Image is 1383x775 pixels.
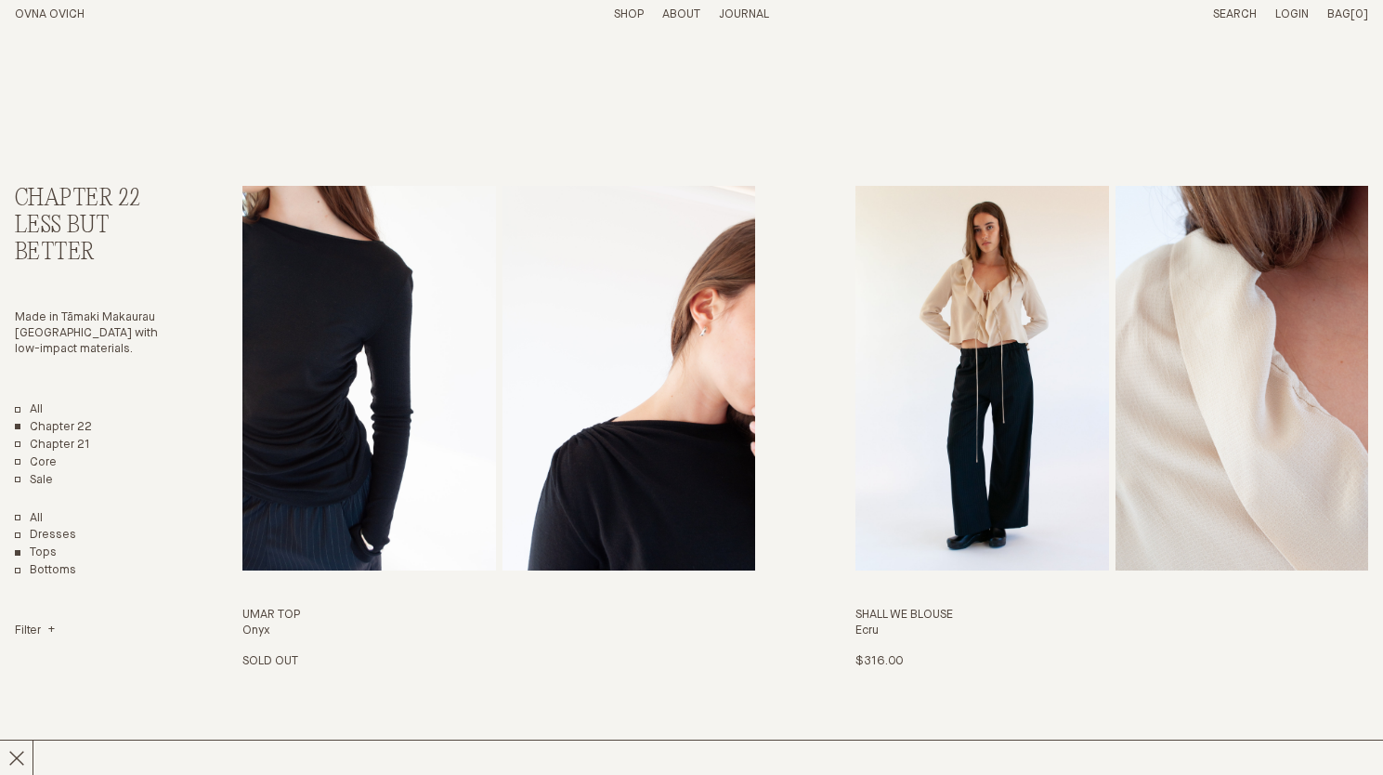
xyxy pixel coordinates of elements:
img: Shall We Blouse [855,186,1108,571]
a: Core [15,455,57,471]
a: Shall We Blouse [855,186,1368,669]
h3: Shall We Blouse [855,608,1368,624]
a: Umar Top [242,186,755,669]
p: Made in Tāmaki Makaurau [GEOGRAPHIC_DATA] with low-impact materials. [15,310,171,358]
p: $316.00 [855,654,904,670]
a: Shop [614,8,644,20]
a: Journal [719,8,769,20]
h2: Chapter 22 [15,186,171,213]
a: Tops [15,545,57,561]
span: Bag [1327,8,1350,20]
a: Sale [15,473,53,489]
a: Home [15,8,85,20]
img: Umar Top [242,186,495,571]
a: Show All [15,511,43,527]
span: [0] [1350,8,1368,20]
a: Search [1213,8,1257,20]
a: Chapter 22 [15,420,92,436]
summary: Filter [15,624,55,639]
a: Bottoms [15,563,76,579]
h4: Ecru [855,624,1368,639]
summary: About [662,7,700,23]
a: Chapter 21 [15,438,90,453]
h3: Less But Better [15,213,171,267]
p: Sold Out [242,654,297,670]
a: All [15,402,43,418]
a: Login [1275,8,1309,20]
h4: Onyx [242,624,755,639]
a: Dresses [15,528,76,544]
h3: Umar Top [242,608,755,624]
